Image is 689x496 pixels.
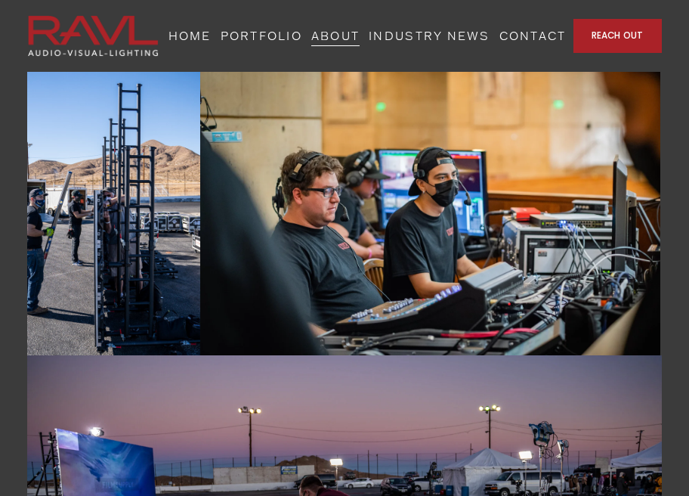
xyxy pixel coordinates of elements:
img: COS-51.jpeg [201,48,661,355]
a: HOME [168,24,212,47]
img: Rhude-26.jpeg [27,48,200,355]
a: CONTACT [499,24,567,47]
a: ABOUT [311,24,360,47]
a: PORTFOLIO [221,24,303,47]
a: REACH OUT [573,19,662,54]
a: INDUSTRY NEWS [369,24,490,47]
